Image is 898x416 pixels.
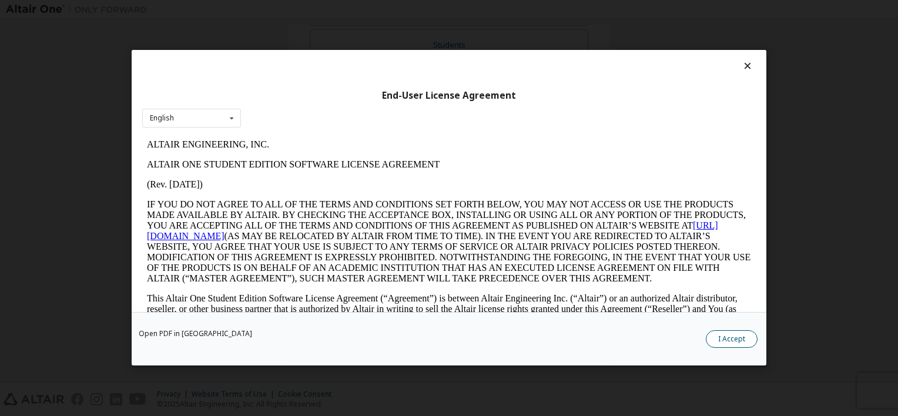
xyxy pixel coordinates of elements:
[5,86,576,106] a: [URL][DOMAIN_NAME]
[139,331,252,338] a: Open PDF in [GEOGRAPHIC_DATA]
[5,5,609,15] p: ALTAIR ENGINEERING, INC.
[150,115,174,122] div: English
[5,65,609,149] p: IF YOU DO NOT AGREE TO ALL OF THE TERMS AND CONDITIONS SET FORTH BELOW, YOU MAY NOT ACCESS OR USE...
[142,90,756,102] div: End-User License Agreement
[5,159,609,201] p: This Altair One Student Edition Software License Agreement (“Agreement”) is between Altair Engine...
[706,331,758,348] button: I Accept
[5,25,609,35] p: ALTAIR ONE STUDENT EDITION SOFTWARE LICENSE AGREEMENT
[5,45,609,55] p: (Rev. [DATE])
